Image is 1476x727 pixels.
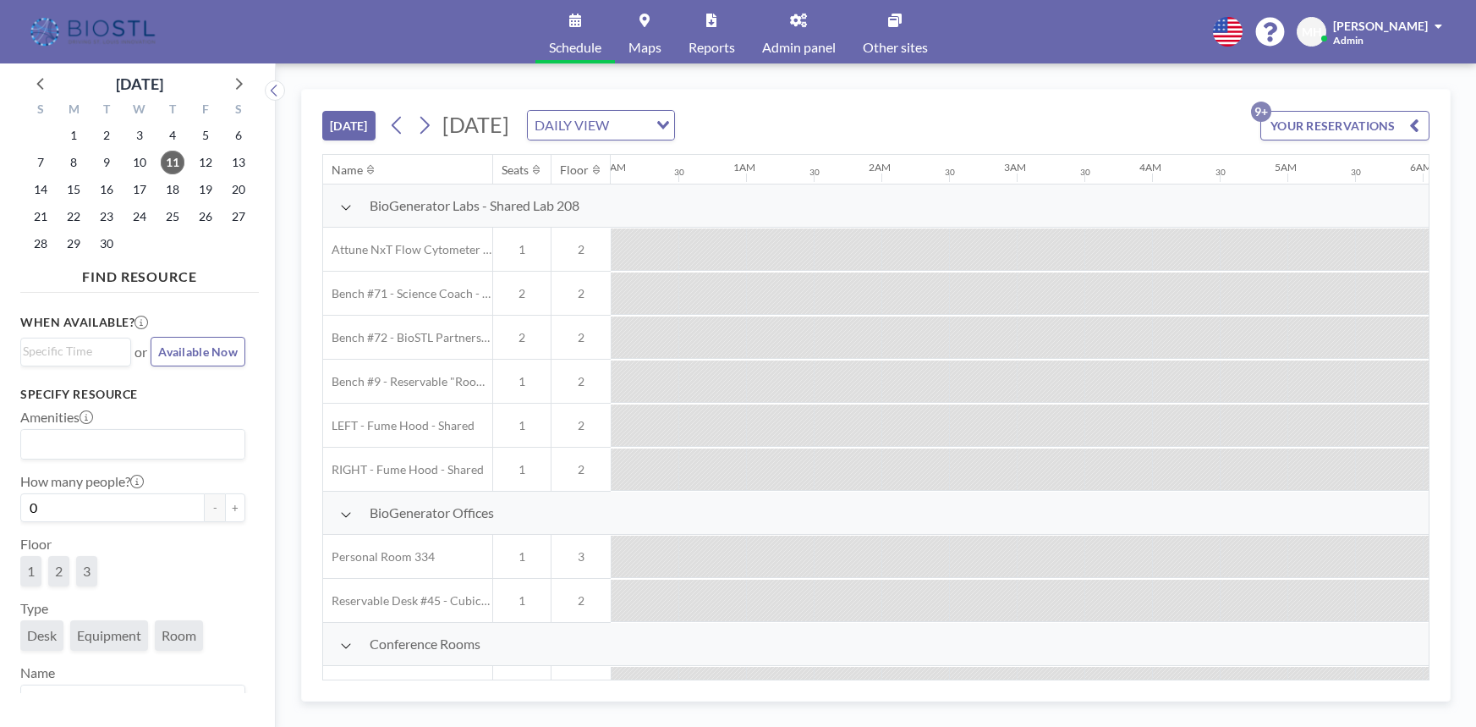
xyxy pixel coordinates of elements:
span: Thursday, September 25, 2025 [161,205,184,229]
div: S [222,100,255,122]
input: Search for option [23,689,235,711]
div: Seats [502,162,529,178]
span: 3 [551,549,611,565]
span: 2 [551,374,611,389]
p: 9+ [1251,102,1271,122]
span: [PERSON_NAME] [1333,19,1428,33]
span: 1 [493,418,551,433]
span: Admin [1333,34,1364,47]
span: RIGHT - Fume Hood - Shared [323,462,484,477]
div: 30 [1351,167,1361,178]
span: Friday, September 19, 2025 [194,178,217,201]
span: Bench #9 - Reservable "RoomZilla" Bench [323,374,492,389]
span: 2 [551,286,611,301]
span: Wednesday, September 10, 2025 [128,151,151,174]
span: Wednesday, September 24, 2025 [128,205,151,229]
span: MH [1302,25,1322,40]
span: 3 [83,563,91,580]
div: W [123,100,156,122]
button: Available Now [151,337,245,366]
button: - [205,493,225,522]
span: 1 [493,462,551,477]
div: 30 [1215,167,1226,178]
div: [DATE] [116,72,163,96]
span: Monday, September 22, 2025 [62,205,85,229]
span: 1 [493,374,551,389]
span: Saturday, September 27, 2025 [227,205,250,229]
div: Floor [560,162,589,178]
div: 30 [1080,167,1090,178]
span: Admin panel [762,41,836,54]
span: [DATE] [442,112,509,137]
div: 30 [945,167,955,178]
span: Saturday, September 13, 2025 [227,151,250,174]
span: Monday, September 1, 2025 [62,124,85,147]
div: 5AM [1275,161,1297,173]
span: Sunday, September 28, 2025 [29,232,52,256]
span: Tuesday, September 9, 2025 [95,151,118,174]
span: Sunday, September 7, 2025 [29,151,52,174]
span: Thursday, September 11, 2025 [161,151,184,174]
div: S [25,100,58,122]
span: Reports [689,41,735,54]
div: 1AM [733,161,755,173]
span: Maps [628,41,661,54]
span: Friday, September 5, 2025 [194,124,217,147]
span: Thursday, September 4, 2025 [161,124,184,147]
span: Desk [27,627,57,644]
span: Personal Room 334 [323,549,435,565]
span: Monday, September 8, 2025 [62,151,85,174]
span: 2 [493,286,551,301]
span: Wednesday, September 3, 2025 [128,124,151,147]
div: 3AM [1004,161,1026,173]
span: 2 [551,330,611,345]
div: T [91,100,123,122]
span: Tuesday, September 16, 2025 [95,178,118,201]
span: Attune NxT Flow Cytometer - Bench #25 [323,242,492,257]
span: Sunday, September 21, 2025 [29,205,52,229]
label: Name [20,664,55,681]
span: Wednesday, September 17, 2025 [128,178,151,201]
div: Name [332,162,363,178]
div: 2AM [869,161,891,173]
div: Search for option [21,430,244,459]
span: Saturday, September 6, 2025 [227,124,250,147]
div: 12AM [598,161,626,173]
button: YOUR RESERVATIONS9+ [1260,111,1429,140]
span: 2 [551,593,611,609]
span: Bench #72 - BioSTL Partnerships & Apprenticeships Bench [323,330,492,345]
span: Tuesday, September 2, 2025 [95,124,118,147]
div: Search for option [21,686,244,714]
input: Search for option [23,433,235,455]
div: Search for option [21,339,130,364]
button: + [225,493,245,522]
span: Friday, September 12, 2025 [194,151,217,174]
span: 1 [493,242,551,257]
span: Tuesday, September 23, 2025 [95,205,118,229]
div: 30 [809,167,820,178]
div: F [189,100,222,122]
label: Type [20,600,48,617]
span: or [134,344,147,361]
div: 30 [674,167,684,178]
div: 6AM [1410,161,1432,173]
span: Monday, September 15, 2025 [62,178,85,201]
span: Sunday, September 14, 2025 [29,178,52,201]
span: Other sites [863,41,928,54]
span: LEFT - Fume Hood - Shared [323,418,475,433]
span: 2 [55,563,63,580]
span: 1 [493,549,551,565]
label: Floor [20,536,52,553]
input: Search for option [614,114,646,136]
div: T [156,100,189,122]
span: Schedule [549,41,601,54]
button: [DATE] [322,111,376,140]
span: Friday, September 26, 2025 [194,205,217,229]
input: Search for option [23,342,121,361]
span: 2 [551,418,611,433]
span: Thursday, September 18, 2025 [161,178,184,201]
label: Amenities [20,409,93,426]
span: 2 [493,330,551,345]
span: Equipment [77,627,141,644]
span: Available Now [158,344,238,359]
